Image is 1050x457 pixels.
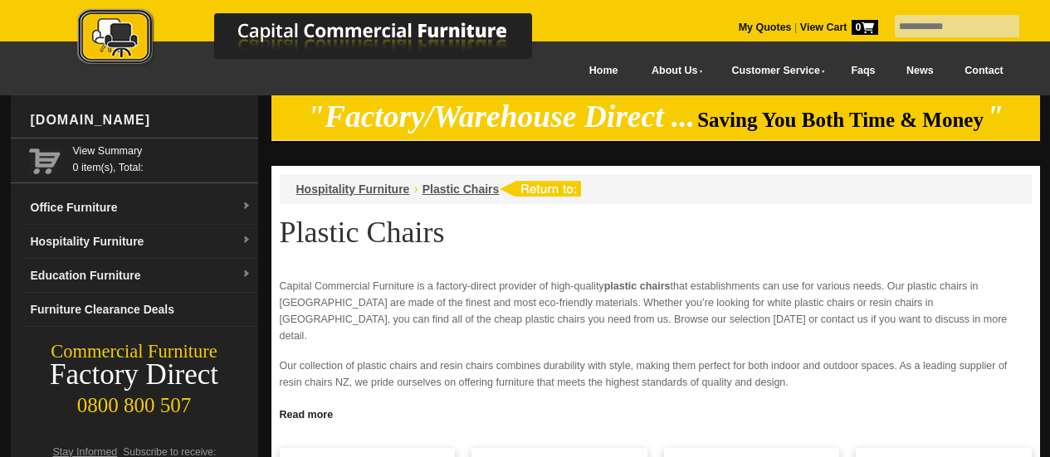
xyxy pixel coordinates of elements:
div: Factory Direct [11,363,258,387]
a: Education Furnituredropdown [24,259,258,293]
a: Capital Commercial Furniture Logo [32,8,613,74]
p: Capital Commercial Furniture is a factory-direct provider of high-quality that establishments can... [280,278,1032,344]
span: Saving You Both Time & Money [697,109,984,131]
strong: View Cart [800,22,878,33]
a: Office Furnituredropdown [24,191,258,225]
strong: plastic chairs [604,280,671,292]
a: Faqs [836,52,891,90]
a: Furniture Clearance Deals [24,293,258,327]
div: [DOMAIN_NAME] [24,95,258,145]
a: Hospitality Furniture [296,182,410,196]
a: Contact [949,52,1018,90]
a: News [891,52,949,90]
a: Hospitality Furnituredropdown [24,225,258,259]
a: Customer Service [713,52,835,90]
div: Commercial Furniture [11,340,258,363]
span: 0 [852,20,878,35]
li: › [413,181,418,197]
a: About Us [633,52,713,90]
em: " [986,100,1004,134]
img: dropdown [242,202,252,211]
span: 0 item(s), Total: [73,143,252,173]
img: dropdown [242,236,252,246]
h1: Plastic Chairs [280,216,1032,248]
p: Our collection of plastic chairs and resin chairs combines durability with style, making them per... [280,357,1032,391]
a: View Cart0 [797,22,877,33]
em: "Factory/Warehouse Direct ... [307,100,695,134]
img: Capital Commercial Furniture Logo [32,8,613,69]
div: 0800 800 507 [11,386,258,417]
a: My Quotes [739,22,792,33]
img: dropdown [242,270,252,280]
a: Click to read more [271,402,1040,423]
a: Plastic Chairs [422,182,500,196]
img: return to [499,181,581,197]
a: View Summary [73,143,252,159]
